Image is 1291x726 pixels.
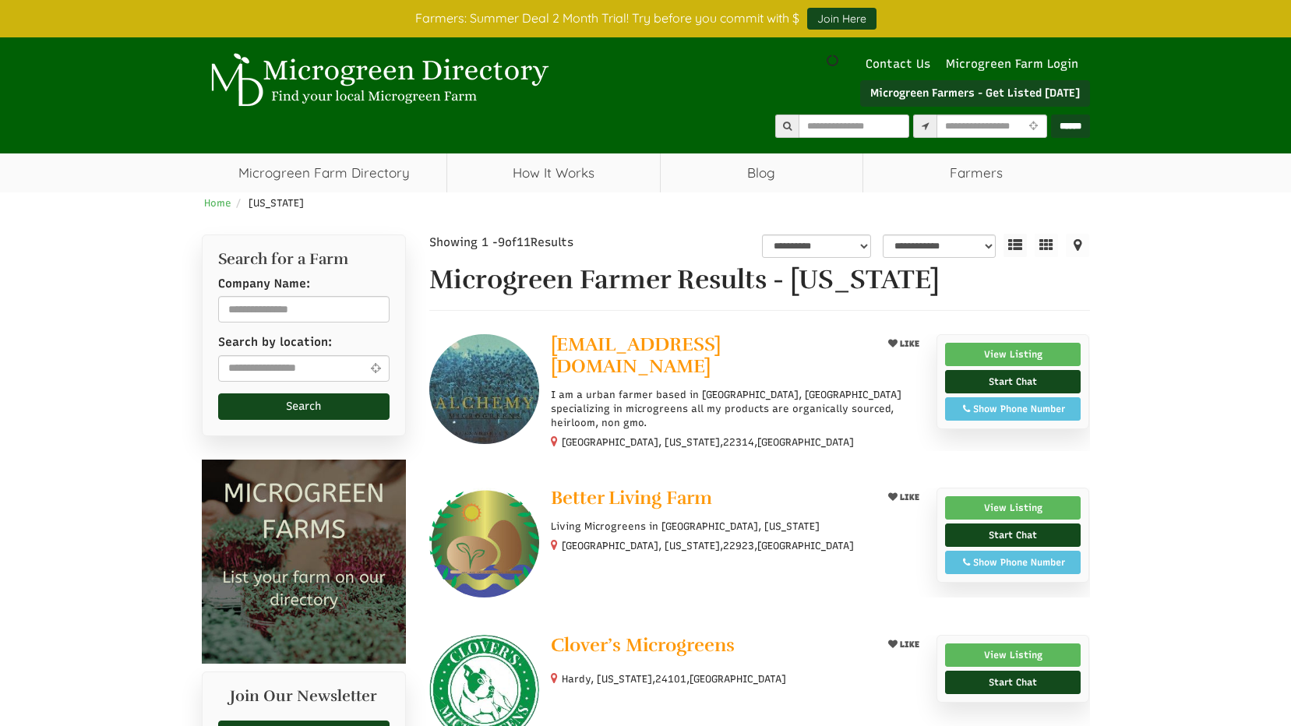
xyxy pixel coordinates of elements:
[204,197,231,209] a: Home
[562,540,854,552] small: [GEOGRAPHIC_DATA], [US_STATE], ,
[898,339,919,349] span: LIKE
[249,197,304,209] span: [US_STATE]
[655,672,686,686] span: 24101
[202,153,447,192] a: Microgreen Farm Directory
[883,488,925,507] button: LIKE
[858,57,938,71] a: Contact Us
[945,671,1081,694] a: Start Chat
[517,235,531,249] span: 11
[946,57,1086,71] a: Microgreen Farm Login
[551,633,735,657] span: Clover’s Microgreens
[954,555,1073,569] div: Show Phone Number
[690,672,786,686] span: [GEOGRAPHIC_DATA]
[218,393,390,420] button: Search
[945,343,1081,366] a: View Listing
[945,370,1081,393] a: Start Chat
[723,435,754,449] span: 22314
[498,235,505,249] span: 9
[551,388,924,431] p: I am a urban farmer based in [GEOGRAPHIC_DATA], [GEOGRAPHIC_DATA] specializing in microgreens all...
[366,362,384,374] i: Use Current Location
[898,492,919,502] span: LIKE
[1025,122,1042,132] i: Use Current Location
[883,334,925,354] button: LIKE
[447,153,660,192] a: How It Works
[562,673,786,685] small: Hardy, [US_STATE], ,
[429,266,1090,294] h1: Microgreen Farmer Results - [US_STATE]
[551,520,924,534] p: Living Microgreens in [GEOGRAPHIC_DATA], [US_STATE]
[429,488,539,597] img: Better Living Farm
[757,435,854,449] span: [GEOGRAPHIC_DATA]
[429,334,539,444] img: Alchemy.microgreens@gmail.com
[551,635,869,659] a: Clover’s Microgreens
[863,153,1090,192] span: Farmers
[661,153,862,192] a: Blog
[218,276,310,292] label: Company Name:
[945,496,1081,520] a: View Listing
[945,643,1081,667] a: View Listing
[551,486,712,509] span: Better Living Farm
[954,402,1073,416] div: Show Phone Number
[757,539,854,553] span: [GEOGRAPHIC_DATA]
[860,80,1090,107] a: Microgreen Farmers - Get Listed [DATE]
[551,488,869,512] a: Better Living Farm
[807,8,877,30] a: Join Here
[883,234,996,258] select: sortbox-1
[551,334,869,379] a: [EMAIL_ADDRESS][DOMAIN_NAME]
[762,234,871,258] select: overall_rating_filter-1
[429,234,649,251] div: Showing 1 - of Results
[898,640,919,650] span: LIKE
[562,436,854,448] small: [GEOGRAPHIC_DATA], [US_STATE], ,
[202,53,552,107] img: Microgreen Directory
[202,460,407,664] img: Microgreen Farms list your microgreen farm today
[218,251,390,268] h2: Search for a Farm
[945,523,1081,547] a: Start Chat
[551,333,721,377] span: [EMAIL_ADDRESS][DOMAIN_NAME]
[190,8,1102,30] div: Farmers: Summer Deal 2 Month Trial! Try before you commit with $
[723,539,754,553] span: 22923
[218,688,390,713] h2: Join Our Newsletter
[218,334,332,351] label: Search by location:
[883,635,925,654] button: LIKE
